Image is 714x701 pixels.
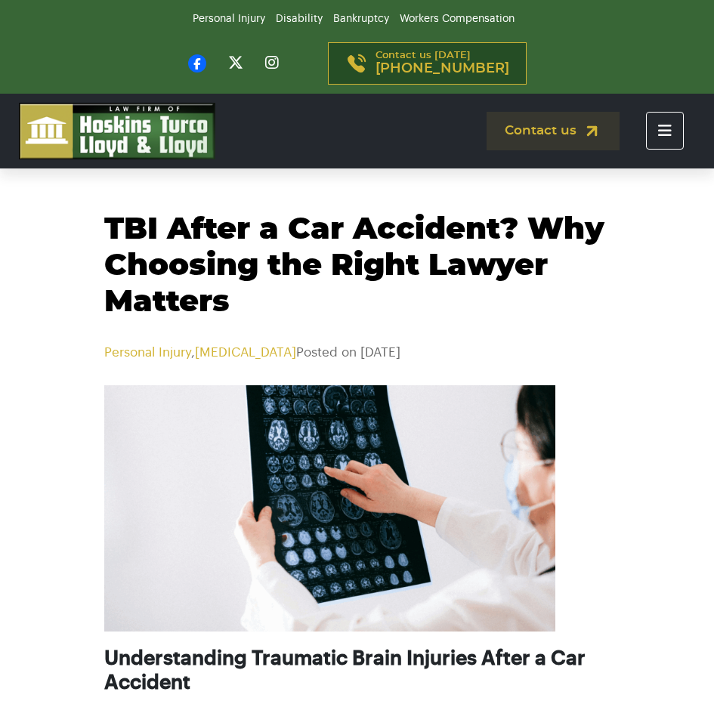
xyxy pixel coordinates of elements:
[400,14,515,24] a: Workers Compensation
[376,61,509,76] span: [PHONE_NUMBER]
[104,343,610,363] p: , Posted on [DATE]
[376,51,509,76] p: Contact us [DATE]
[104,648,586,693] span: Understanding Traumatic Brain Injuries After a Car Accident
[646,112,684,150] button: Toggle navigation
[104,346,191,359] a: Personal Injury
[19,103,215,159] img: logo
[195,346,296,359] a: [MEDICAL_DATA]
[276,14,323,24] a: Disability
[333,14,389,24] a: Bankruptcy
[487,112,620,150] a: Contact us
[193,14,265,24] a: Personal Injury
[328,42,527,85] a: Contact us [DATE][PHONE_NUMBER]
[104,212,610,320] h1: TBI After a Car Accident? Why Choosing the Right Lawyer Matters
